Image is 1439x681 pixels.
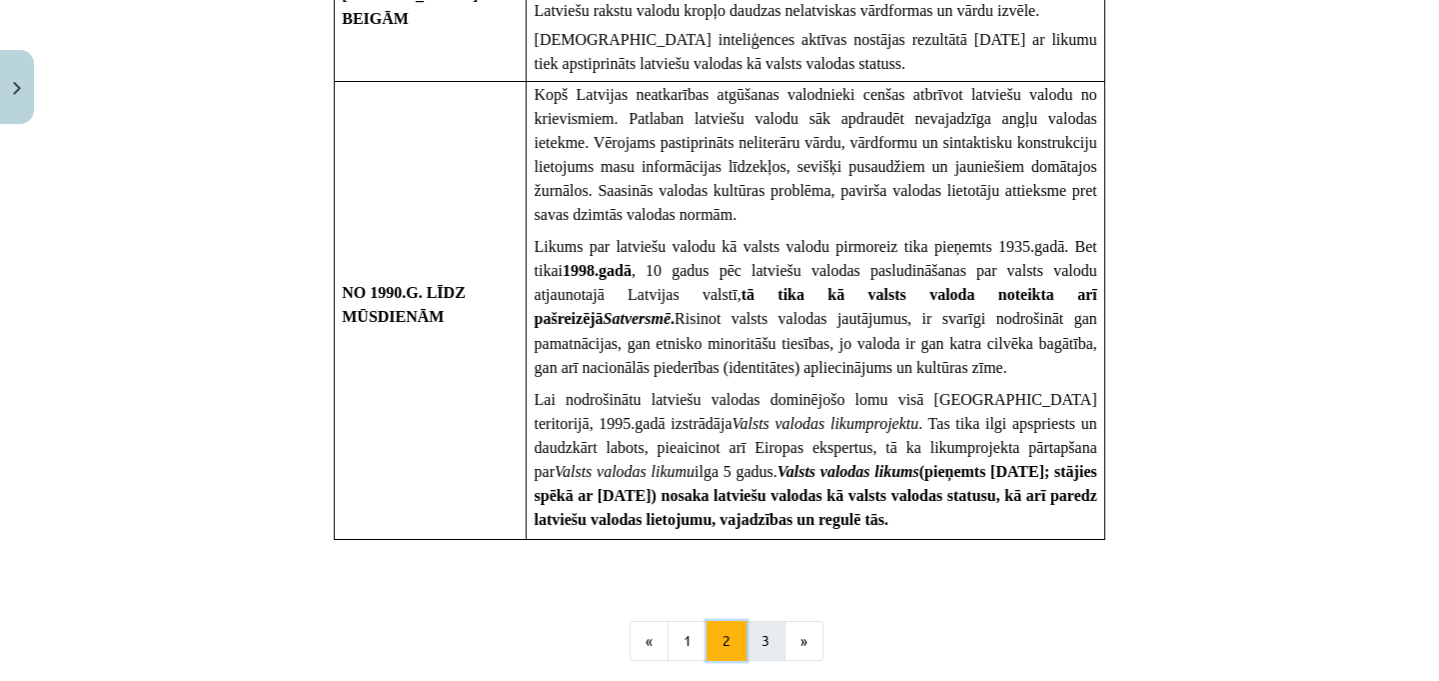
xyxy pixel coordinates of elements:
span: (pieņemts [DATE]; stājies spēkā ar [DATE]) nosaka latviešu valodas kā valsts valodas statusu, kā ... [535,463,1101,528]
span: tā tika kā valsts valoda noteikta arī pašreizējā [535,286,1101,327]
button: 1 [668,621,708,661]
span: . [671,310,675,327]
span: NO 1990.G. LĪDZ MŪSDIENĀM [342,284,470,325]
button: 3 [745,621,785,661]
button: 2 [707,621,746,661]
span: Lai nodrošinātu latviešu valodas dominējošo lomu visā [GEOGRAPHIC_DATA] teritorijā, 1995.gadā izs... [535,391,1101,432]
span: . Tas tika ilgi apspriests un daudzkārt labots, pieaicinot arī Eiropas ekspertus, tā ka likumproj... [535,415,1101,480]
img: icon-close-lesson-0947bae3869378f0d4975bcd49f059093ad1ed9edebbc8119c70593378902aed.svg [13,82,21,95]
span: Likums par latviešu valodu kā valsts valodu pirmoreiz tika pieņemts 1935.gadā. Bet tikai [535,238,1101,279]
button: » [784,621,823,661]
span: [DEMOGRAPHIC_DATA] inteliģences aktīvas nostājas rezultātā [DATE] ar likumu tiek apstiprināts lat... [535,31,1101,72]
span: Valsts valodas likumprojektu [731,415,918,432]
button: « [630,621,669,661]
span: Valsts valodas likums [777,463,919,480]
span: Risinot valsts valodas jautājumus, ir svarīgi nodrošināt gan pamatnācijas, gan etnisko minoritāšu... [535,310,1101,375]
span: , 10 gadus pēc latviešu valodas pasludināšanas par valsts valodu atjaunotajā Latvijas valstī, [535,262,1101,303]
span: 1998.gadā [563,262,632,279]
nav: Page navigation example [237,621,1202,661]
span: Satversmē [604,310,672,327]
span: Latviešu rakstu valodu kropļo daudzas nelatviskas vārdformas un vārdu izvēle. [535,2,1040,19]
span: Valsts valodas likumu [555,463,695,480]
span: ilga 5 gadus. [695,463,777,480]
span: Kopš Latvijas neatkarības atgūšanas valodnieki cenšas atbrīvot latviešu valodu no krievismiem. Pa... [535,86,1101,223]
